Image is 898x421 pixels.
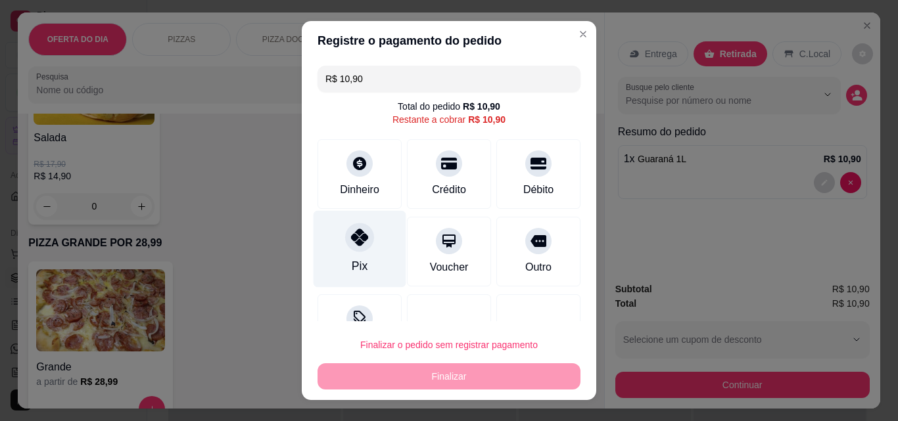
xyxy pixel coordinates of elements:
[352,257,367,275] div: Pix
[325,66,573,92] input: Ex.: hambúrguer de cordeiro
[392,113,506,126] div: Restante a cobrar
[523,182,554,198] div: Débito
[318,332,580,358] button: Finalizar o pedido sem registrar pagamento
[430,259,469,275] div: Voucher
[468,113,506,126] div: R$ 10,90
[432,182,466,198] div: Crédito
[398,100,500,113] div: Total do pedido
[525,259,552,275] div: Outro
[340,182,379,198] div: Dinheiro
[463,100,500,113] div: R$ 10,90
[302,21,596,60] header: Registre o pagamento do pedido
[573,24,594,45] button: Close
